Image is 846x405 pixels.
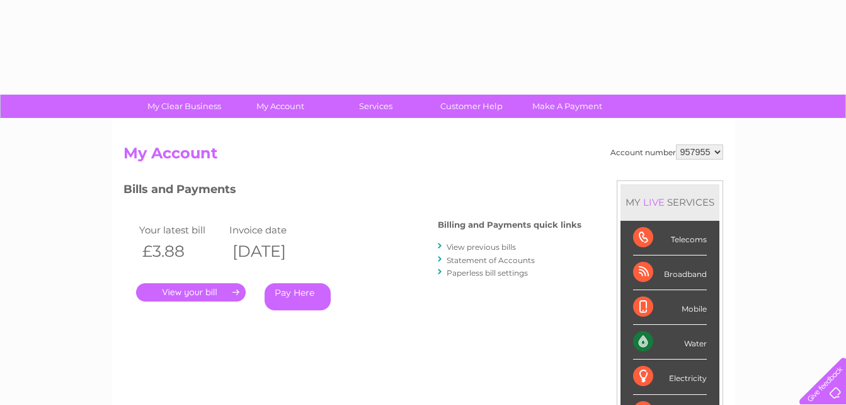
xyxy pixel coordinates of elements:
a: Paperless bill settings [447,268,528,278]
a: My Account [228,95,332,118]
div: Telecoms [633,221,707,255]
a: Statement of Accounts [447,255,535,265]
a: . [136,283,246,302]
div: Mobile [633,290,707,325]
th: [DATE] [226,238,317,264]
a: Services [324,95,428,118]
div: Electricity [633,360,707,394]
div: LIVE [641,196,667,208]
div: Broadband [633,255,707,290]
a: View previous bills [447,242,516,252]
h4: Billing and Payments quick links [438,220,581,230]
div: Account number [610,144,723,160]
td: Invoice date [226,221,317,238]
a: Pay Here [265,283,331,310]
a: Make A Payment [515,95,619,118]
th: £3.88 [136,238,227,264]
div: MY SERVICES [620,184,719,220]
a: My Clear Business [132,95,236,118]
h3: Bills and Payments [123,180,581,202]
a: Customer Help [420,95,523,118]
td: Your latest bill [136,221,227,238]
div: Water [633,325,707,360]
h2: My Account [123,144,723,168]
